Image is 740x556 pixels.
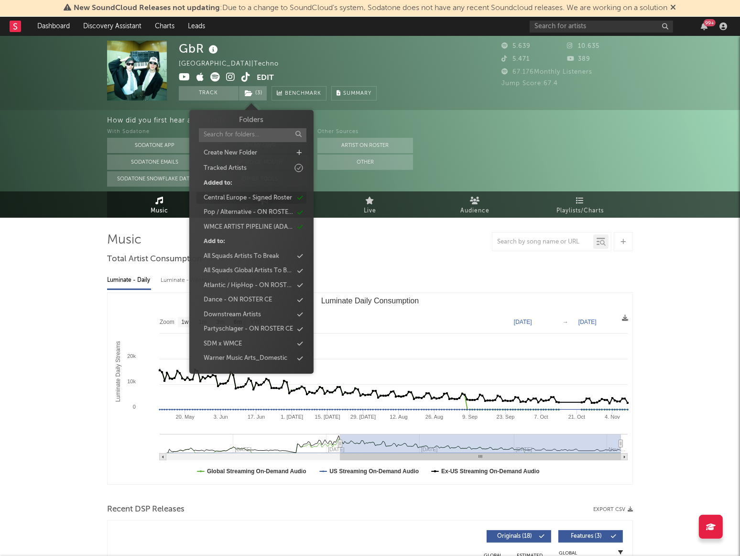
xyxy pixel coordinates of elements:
h3: Folders [239,115,263,126]
div: Warner Music Arts_Domestic [204,354,287,363]
div: Dance - ON ROSTER CE [204,295,272,305]
span: : Due to a change to SoundCloud's system, Sodatone does not have any recent Soundcloud releases. ... [74,4,668,12]
div: Pop / Alternative - ON ROSTER CE [204,208,293,217]
button: Summary [331,86,377,100]
text: 15. [DATE] [315,414,340,420]
button: Edit [257,72,274,84]
div: Central Europe - Signed Roster [204,193,292,203]
span: Playlists/Charts [557,205,604,217]
button: Sodatone App [107,138,203,153]
text: 3. Jun [214,414,228,420]
div: GbR [179,41,220,56]
span: Summary [343,91,371,96]
text: US Streaming On-Demand Audio [329,468,419,475]
div: Add to: [204,237,225,246]
button: (3) [239,86,267,100]
text: Nov '… [609,446,626,452]
span: Benchmark [285,88,321,100]
text: 1w [181,319,189,326]
span: Dismiss [671,4,676,12]
button: Sodatone Emails [107,155,203,170]
button: Export CSV [593,507,633,512]
div: [GEOGRAPHIC_DATA] | Techno [179,58,290,70]
a: Live [317,191,423,218]
span: Audience [461,205,490,217]
div: SDM x WMCE [204,339,242,349]
div: Added to: [204,178,232,188]
div: Warner Music Arts_International [204,368,293,378]
text: Ex-US Streaming On-Demand Audio [441,468,540,475]
text: 4. Nov [605,414,620,420]
div: Luminate - Daily [107,272,151,289]
button: Originals(18) [487,530,551,543]
text: 1. [DATE] [281,414,303,420]
text: 17. Jun [248,414,265,420]
a: Music [107,191,212,218]
text: 23. Sep [497,414,515,420]
div: WMCE ARTIST PIPELINE (ADA + A&R) [204,222,293,232]
a: Benchmark [272,86,326,100]
text: Luminate Daily Consumption [321,297,419,305]
button: 99+ [701,22,707,30]
text: 20k [127,353,136,359]
a: Audience [423,191,528,218]
svg: Luminate Daily Consumption [108,293,632,484]
div: Luminate - Weekly [161,272,211,289]
div: Downstream Artists [204,310,261,320]
text: Global Streaming On-Demand Audio [207,468,306,475]
text: 7. Oct [534,414,548,420]
text: 12. Aug [390,414,407,420]
button: Artist on Roster [317,138,413,153]
a: Charts [148,17,181,36]
span: Live [364,205,376,217]
button: Sodatone Snowflake Data [107,171,203,187]
div: How did you first hear about GbR ? [107,115,740,126]
text: Zoom [160,319,174,326]
a: Playlists/Charts [528,191,633,218]
div: Atlantic / HipHop - ON ROSTER CE [204,281,293,290]
text: 29. [DATE] [350,414,376,420]
input: Search by song name or URL [492,238,593,246]
span: Jump Score: 67.4 [501,80,558,87]
a: Leads [181,17,212,36]
text: 10k [127,378,136,384]
div: With Sodatone [107,126,203,138]
input: Search for artists [530,21,673,33]
span: 389 [567,56,591,62]
span: 10.635 [567,43,600,49]
a: Discovery Assistant [76,17,148,36]
div: Create New Folder [204,148,257,158]
span: 5.471 [501,56,530,62]
text: 21. Oct [568,414,585,420]
span: Music [151,205,169,217]
div: All Squads Global Artists To Break [204,266,293,276]
div: All Squads Artists To Break [204,252,279,261]
div: Other Sources [317,126,413,138]
div: 99 + [704,19,716,26]
span: New SoundCloud Releases not updating [74,4,220,12]
input: Search for folders... [199,128,306,142]
button: Track [179,86,239,100]
text: 20. May [176,414,195,420]
text: [DATE] [578,319,597,325]
span: Features ( 3 ) [565,534,609,539]
div: Tracked Artists [204,164,247,173]
span: 5.639 [501,43,531,49]
text: 26. Aug [425,414,443,420]
span: Total Artist Consumption [107,254,202,265]
span: Originals ( 18 ) [493,534,537,539]
div: Partyschlager - ON ROSTER CE [204,324,293,334]
span: 67.176 Monthly Listeners [501,69,592,75]
button: Features(3) [558,530,623,543]
text: 0 [133,404,136,410]
span: ( 3 ) [239,86,267,100]
text: → [563,319,568,325]
text: 9. Sep [462,414,478,420]
span: Recent DSP Releases [107,504,185,515]
text: Luminate Daily Streams [115,341,121,402]
button: Other [317,155,413,170]
text: [DATE] [514,319,532,325]
a: Dashboard [31,17,76,36]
